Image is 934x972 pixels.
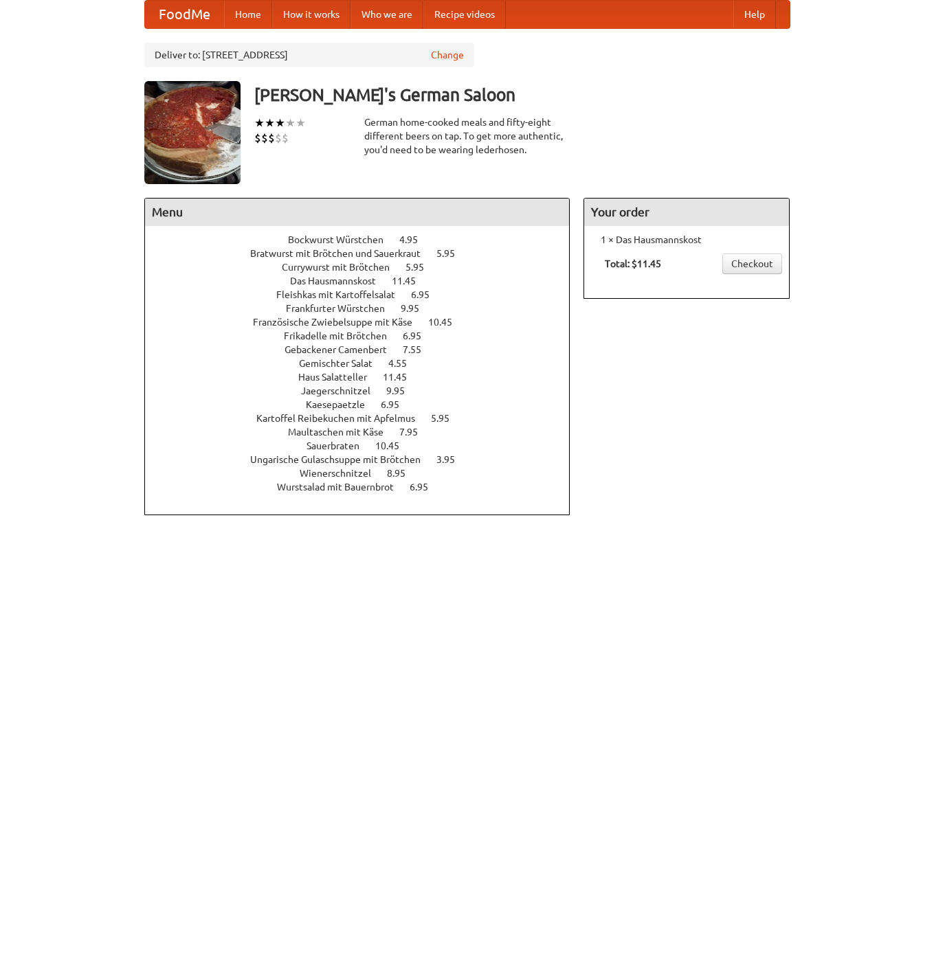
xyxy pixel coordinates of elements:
li: 1 × Das Hausmannskost [591,233,782,247]
span: Das Hausmannskost [290,275,390,286]
a: Das Hausmannskost 11.45 [290,275,441,286]
a: Wienerschnitzel 8.95 [300,468,431,479]
h4: Menu [145,199,570,226]
li: ★ [275,115,285,131]
span: 6.95 [411,289,443,300]
span: 9.95 [386,385,419,396]
a: Bockwurst Würstchen 4.95 [288,234,443,245]
span: Frikadelle mit Brötchen [284,330,401,341]
a: Haus Salatteller 11.45 [298,372,432,383]
span: Wurstsalad mit Bauernbrot [277,482,408,493]
a: How it works [272,1,351,28]
span: 5.95 [436,248,469,259]
span: 6.95 [381,399,413,410]
a: Ungarische Gulaschsuppe mit Brötchen 3.95 [250,454,480,465]
span: 10.45 [375,440,413,451]
span: Kartoffel Reibekuchen mit Apfelmus [256,413,429,424]
a: Fleishkas mit Kartoffelsalat 6.95 [276,289,455,300]
span: Haus Salatteller [298,372,381,383]
div: German home-cooked meals and fifty-eight different beers on tap. To get more authentic, you'd nee... [364,115,570,157]
a: Kartoffel Reibekuchen mit Apfelmus 5.95 [256,413,475,424]
a: Sauerbraten 10.45 [307,440,425,451]
span: 5.95 [405,262,438,273]
a: Bratwurst mit Brötchen und Sauerkraut 5.95 [250,248,480,259]
li: $ [282,131,289,146]
span: Maultaschen mit Käse [288,427,397,438]
span: Bockwurst Würstchen [288,234,397,245]
span: 8.95 [387,468,419,479]
a: Change [431,48,464,62]
a: Gemischter Salat 4.55 [299,358,432,369]
a: Who we are [351,1,423,28]
a: Recipe videos [423,1,506,28]
a: Wurstsalad mit Bauernbrot 6.95 [277,482,454,493]
span: Bratwurst mit Brötchen und Sauerkraut [250,248,434,259]
span: Gebackener Camenbert [285,344,401,355]
a: FoodMe [145,1,224,28]
span: Fleishkas mit Kartoffelsalat [276,289,409,300]
img: angular.jpg [144,81,241,184]
span: 7.95 [399,427,432,438]
li: $ [261,131,268,146]
li: $ [275,131,282,146]
a: Frikadelle mit Brötchen 6.95 [284,330,447,341]
a: Checkout [722,253,782,274]
span: 4.55 [388,358,421,369]
h3: [PERSON_NAME]'s German Saloon [254,81,790,109]
span: 6.95 [403,330,435,341]
li: ★ [296,115,306,131]
a: Frankfurter Würstchen 9.95 [286,303,445,314]
li: $ [268,131,275,146]
li: $ [254,131,261,146]
span: 6.95 [410,482,442,493]
span: 3.95 [436,454,469,465]
span: Currywurst mit Brötchen [282,262,403,273]
a: Kaesepaetzle 6.95 [306,399,425,410]
span: Sauerbraten [307,440,373,451]
a: Gebackener Camenbert 7.55 [285,344,447,355]
li: ★ [285,115,296,131]
h4: Your order [584,199,789,226]
span: 7.55 [403,344,435,355]
li: ★ [254,115,265,131]
a: Help [733,1,776,28]
a: Home [224,1,272,28]
span: Gemischter Salat [299,358,386,369]
span: Kaesepaetzle [306,399,379,410]
b: Total: $11.45 [605,258,661,269]
span: 11.45 [383,372,421,383]
a: Currywurst mit Brötchen 5.95 [282,262,449,273]
span: 9.95 [401,303,433,314]
span: 10.45 [428,317,466,328]
span: Jaegerschnitzel [301,385,384,396]
span: 4.95 [399,234,432,245]
span: Französische Zwiebelsuppe mit Käse [253,317,426,328]
span: Wienerschnitzel [300,468,385,479]
span: 11.45 [392,275,430,286]
span: Frankfurter Würstchen [286,303,399,314]
a: Französische Zwiebelsuppe mit Käse 10.45 [253,317,478,328]
span: Ungarische Gulaschsuppe mit Brötchen [250,454,434,465]
div: Deliver to: [STREET_ADDRESS] [144,43,474,67]
a: Maultaschen mit Käse 7.95 [288,427,443,438]
a: Jaegerschnitzel 9.95 [301,385,430,396]
span: 5.95 [431,413,463,424]
li: ★ [265,115,275,131]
